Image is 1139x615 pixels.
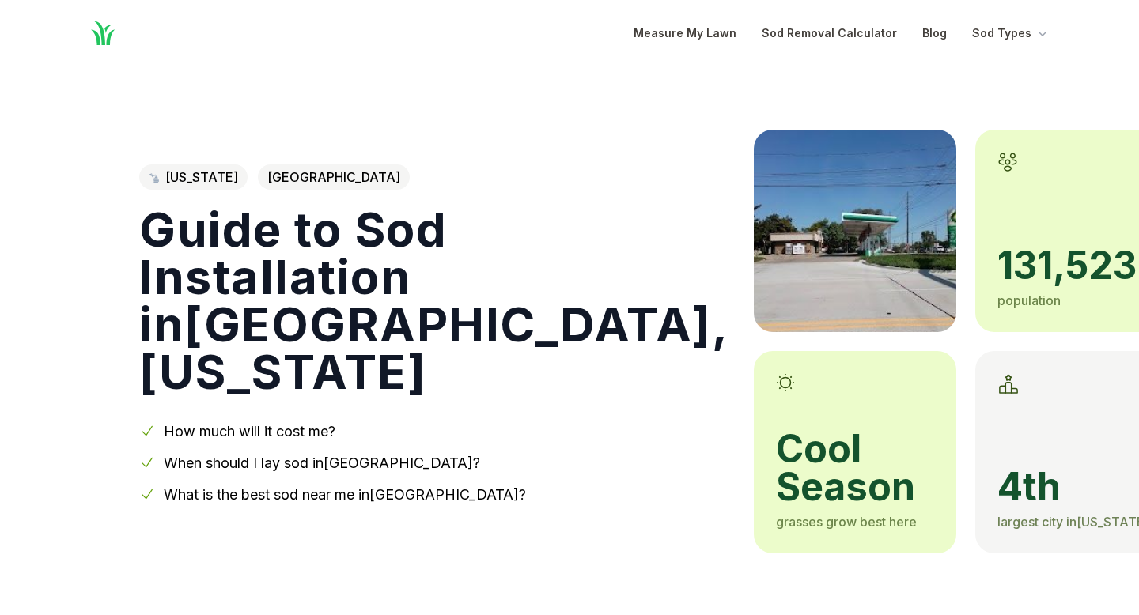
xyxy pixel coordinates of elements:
span: [GEOGRAPHIC_DATA] [258,164,410,190]
h1: Guide to Sod Installation in [GEOGRAPHIC_DATA] , [US_STATE] [139,206,728,395]
a: How much will it cost me? [164,423,335,440]
img: Michigan state outline [149,172,159,183]
a: Blog [922,24,947,43]
a: [US_STATE] [139,164,248,190]
a: When should I lay sod in[GEOGRAPHIC_DATA]? [164,455,480,471]
span: population [997,292,1061,308]
span: cool season [776,430,934,506]
img: A picture of Sterling Heights [754,130,956,332]
a: Sod Removal Calculator [762,24,897,43]
a: Measure My Lawn [634,24,736,43]
a: What is the best sod near me in[GEOGRAPHIC_DATA]? [164,486,526,503]
button: Sod Types [972,24,1050,43]
span: grasses grow best here [776,514,917,530]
